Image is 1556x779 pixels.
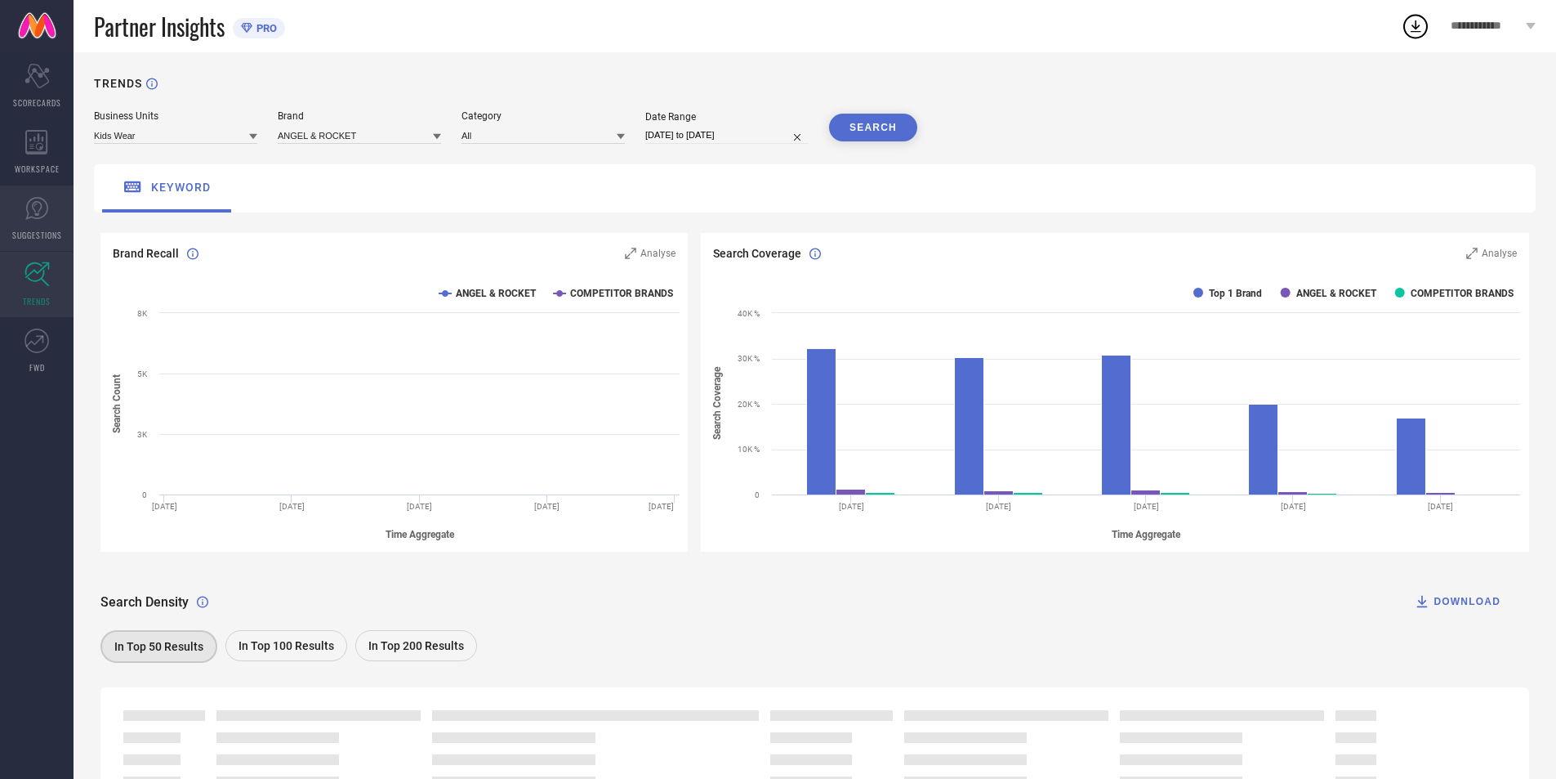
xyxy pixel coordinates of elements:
[151,181,211,194] span: keyword
[278,110,441,122] div: Brand
[534,502,560,511] text: [DATE]
[1429,502,1454,511] text: [DATE]
[137,309,148,318] text: 8K
[738,445,760,454] text: 10K %
[649,502,674,511] text: [DATE]
[1411,288,1514,299] text: COMPETITOR BRANDS
[755,490,760,499] text: 0
[113,247,179,260] span: Brand Recall
[645,111,809,123] div: Date Range
[142,490,147,499] text: 0
[570,288,673,299] text: COMPETITOR BRANDS
[15,163,60,175] span: WORKSPACE
[1466,248,1478,259] svg: Zoom
[13,96,61,109] span: SCORECARDS
[386,529,455,540] tspan: Time Aggregate
[114,640,203,653] span: In Top 50 Results
[711,367,723,441] tspan: Search Coverage
[645,127,809,144] input: Select date range
[1401,11,1430,41] div: Open download list
[738,400,760,409] text: 20K %
[640,248,675,259] span: Analyse
[625,248,636,259] svg: Zoom
[29,361,45,374] span: FWD
[713,247,801,260] span: Search Coverage
[1134,502,1159,511] text: [DATE]
[1414,593,1500,610] div: DOWNLOAD
[152,502,177,511] text: [DATE]
[94,77,142,90] h1: TRENDS
[368,639,464,652] span: In Top 200 Results
[100,594,189,610] span: Search Density
[738,309,760,318] text: 40K %
[137,430,148,439] text: 3K
[23,295,51,307] span: TRENDS
[279,502,305,511] text: [DATE]
[94,10,225,43] span: Partner Insights
[1281,502,1306,511] text: [DATE]
[456,288,537,299] text: ANGEL & ROCKET
[1393,585,1521,618] button: DOWNLOAD
[12,229,62,241] span: SUGGESTIONS
[239,639,334,652] span: In Top 100 Results
[1112,529,1181,540] tspan: Time Aggregate
[738,354,760,363] text: 30K %
[1482,248,1517,259] span: Analyse
[987,502,1012,511] text: [DATE]
[1296,288,1377,299] text: ANGEL & ROCKET
[407,502,432,511] text: [DATE]
[829,114,917,141] button: SEARCH
[111,374,123,433] tspan: Search Count
[1209,288,1262,299] text: Top 1 Brand
[461,110,625,122] div: Category
[839,502,864,511] text: [DATE]
[94,110,257,122] div: Business Units
[137,369,148,378] text: 5K
[252,22,277,34] span: PRO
